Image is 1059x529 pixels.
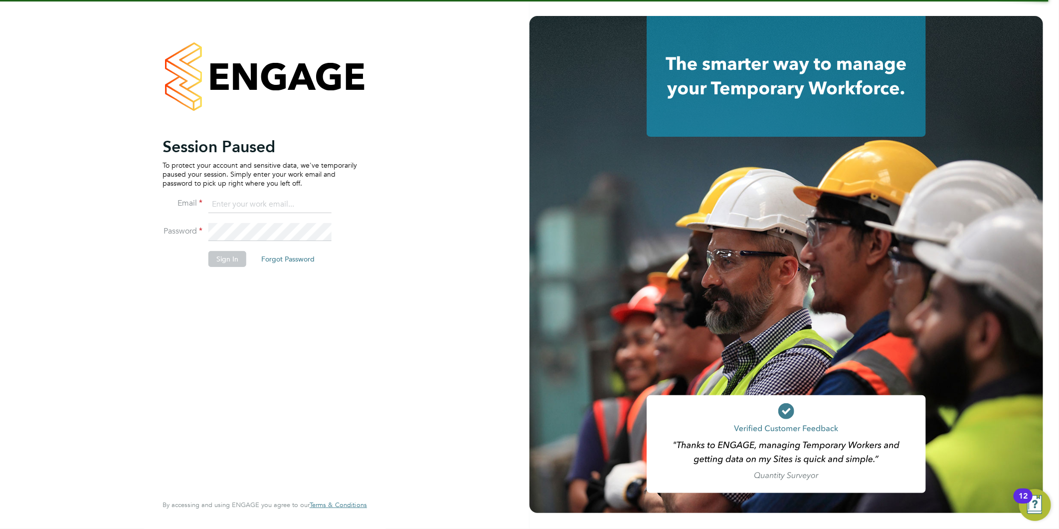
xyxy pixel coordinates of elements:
div: 12 [1019,496,1028,509]
label: Email [163,198,202,209]
button: Open Resource Center, 12 new notifications [1019,489,1051,521]
label: Password [163,226,202,237]
input: Enter your work email... [208,196,332,214]
h2: Session Paused [163,137,357,157]
button: Forgot Password [253,251,323,267]
p: To protect your account and sensitive data, we've temporarily paused your session. Simply enter y... [163,161,357,188]
button: Sign In [208,251,246,267]
span: Terms & Conditions [310,501,367,509]
span: By accessing and using ENGAGE you agree to our [163,501,367,509]
a: Terms & Conditions [310,501,367,509]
